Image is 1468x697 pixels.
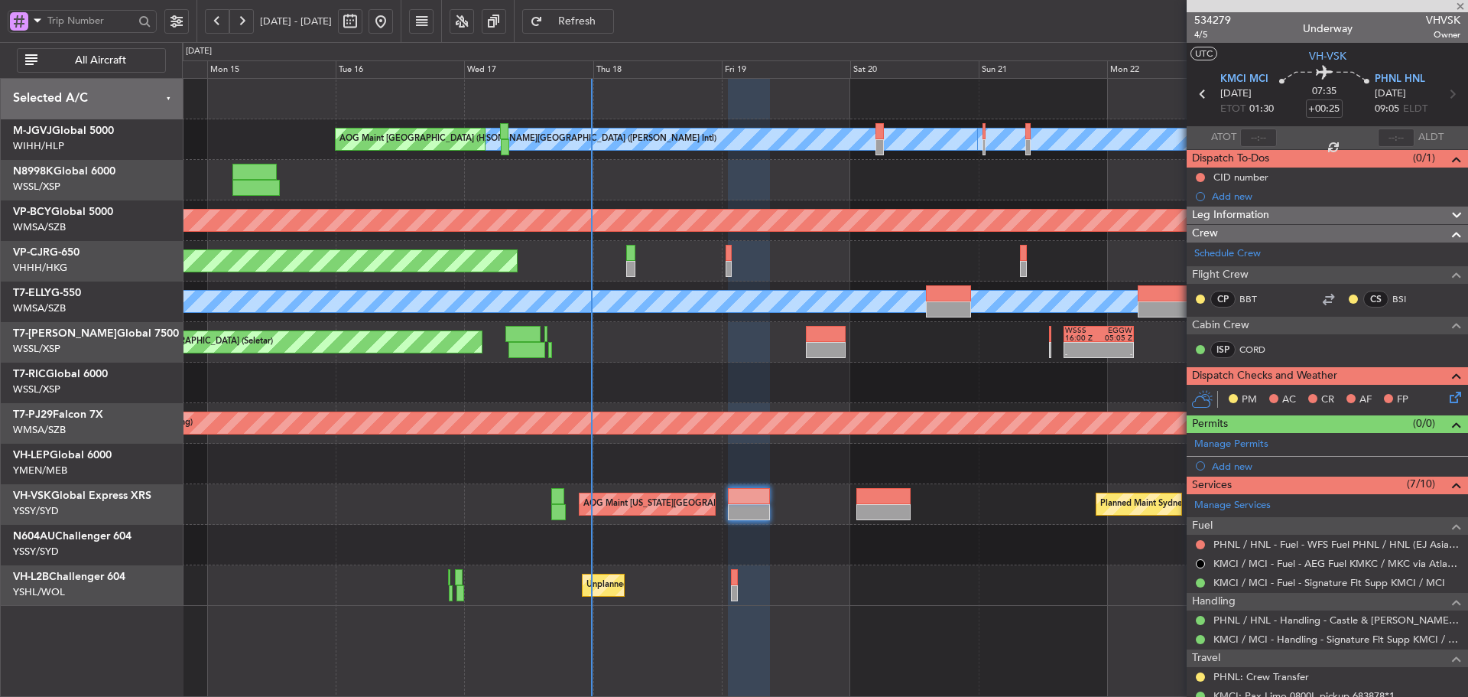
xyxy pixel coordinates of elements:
div: WSSS [1065,327,1099,334]
a: PHNL / HNL - Handling - Castle & [PERSON_NAME] Avn PHNL / HNL [1213,614,1460,627]
a: VH-LEPGlobal 6000 [13,450,112,461]
div: Wed 17 [464,60,593,79]
div: Planned Maint Sydney ([PERSON_NAME] Intl) [1100,493,1278,516]
span: ATOT [1211,130,1236,145]
div: 05:05 Z [1099,334,1132,342]
span: Cabin Crew [1192,317,1249,334]
span: Dispatch Checks and Weather [1192,367,1337,385]
div: CID number [1213,171,1268,184]
span: VH-VSK [13,490,51,501]
div: - [1065,350,1099,358]
span: KMCI MCI [1220,72,1268,87]
a: T7-[PERSON_NAME]Global 7500 [13,328,179,339]
div: [PERSON_NAME][GEOGRAPHIC_DATA] ([PERSON_NAME] Intl) [468,128,716,151]
a: WSSL/XSP [13,180,60,194]
a: VHHH/HKG [13,261,67,275]
div: CP [1210,291,1236,308]
a: BSI [1392,292,1427,306]
span: 4/5 [1194,28,1231,41]
span: PHNL HNL [1375,72,1425,87]
span: AC [1282,392,1296,408]
div: [DATE] [186,45,212,58]
span: Refresh [546,16,609,27]
span: [DATE] [1375,86,1406,102]
a: Manage Permits [1194,437,1268,452]
span: M-JGVJ [13,125,52,136]
span: Fuel [1192,517,1213,535]
div: Mon 22 [1107,60,1236,79]
span: T7-RIC [13,369,46,379]
input: Trip Number [47,9,134,32]
a: WSSL/XSP [13,342,60,356]
span: (0/0) [1413,415,1435,432]
a: BBT [1239,292,1274,306]
span: VP-BCY [13,207,51,217]
div: AOG Maint [GEOGRAPHIC_DATA] (Halim Intl) [339,128,518,151]
span: [DATE] [1220,86,1252,102]
span: CR [1321,392,1334,408]
span: ALDT [1418,130,1444,145]
button: All Aircraft [17,48,166,73]
span: Leg Information [1192,207,1269,224]
span: Services [1192,477,1232,494]
a: KMCI / MCI - Fuel - Signature Flt Supp KMCI / MCI [1213,576,1445,589]
span: All Aircraft [41,55,161,66]
div: AOG Maint [US_STATE][GEOGRAPHIC_DATA] ([US_STATE] City Intl) [583,493,845,516]
a: YSSY/SYD [13,545,59,559]
a: WSSL/XSP [13,383,60,396]
span: (0/1) [1413,150,1435,166]
a: T7-RICGlobal 6000 [13,369,108,379]
span: Flight Crew [1192,266,1249,284]
div: Sat 20 [850,60,979,79]
a: WMSA/SZB [13,423,66,437]
span: T7-PJ29 [13,409,53,420]
div: Add new [1212,190,1460,203]
a: Schedule Crew [1194,246,1261,262]
div: 16:00 Z [1065,334,1099,342]
a: PHNL: Crew Transfer [1213,670,1309,683]
span: VH-L2B [13,572,49,582]
div: Add new [1212,460,1460,473]
a: CORD [1239,343,1274,357]
div: Mon 15 [207,60,336,79]
span: ELDT [1403,102,1427,117]
span: Owner [1426,28,1460,41]
a: M-JGVJGlobal 5000 [13,125,114,136]
div: - [1099,350,1132,358]
span: 09:05 [1375,102,1399,117]
button: UTC [1190,47,1217,60]
a: WMSA/SZB [13,220,66,234]
span: VHVSK [1426,12,1460,28]
span: [DATE] - [DATE] [260,15,332,28]
span: AF [1359,392,1372,408]
div: EGGW [1099,327,1132,334]
span: Handling [1192,593,1236,611]
a: Manage Services [1194,498,1271,513]
span: ETOT [1220,102,1246,117]
a: KMCI / MCI - Fuel - AEG Fuel KMKC / MKC via Atlantic (EJ Asia Only) [1213,557,1460,570]
a: PHNL / HNL - Fuel - WFS Fuel PHNL / HNL (EJ Asia Only) [1213,538,1460,551]
span: VH-LEP [13,450,50,461]
div: Tue 16 [336,60,464,79]
span: 534279 [1194,12,1231,28]
a: VP-BCYGlobal 5000 [13,207,113,217]
div: ISP [1210,341,1236,358]
span: FP [1397,392,1408,408]
span: Permits [1192,415,1228,433]
a: YMEN/MEB [13,464,67,477]
div: CS [1363,291,1388,308]
div: Fri 19 [722,60,850,79]
a: VH-VSKGlobal Express XRS [13,490,151,501]
a: YSHL/WOL [13,585,65,599]
span: N604AU [13,531,55,542]
span: T7-ELLY [13,288,51,298]
a: WIHH/HLP [13,139,64,153]
a: KMCI / MCI - Handling - Signature Flt Supp KMCI / MCI [1213,633,1460,646]
a: YSSY/SYD [13,504,59,518]
a: WMSA/SZB [13,301,66,315]
a: N604AUChallenger 604 [13,531,132,542]
span: PM [1242,392,1257,408]
div: Underway [1303,21,1353,37]
span: Travel [1192,650,1220,667]
button: Refresh [522,9,614,34]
